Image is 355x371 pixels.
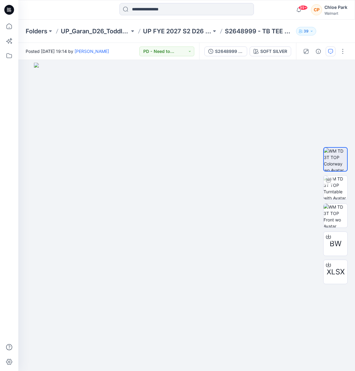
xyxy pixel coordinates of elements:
[330,238,342,249] span: BW
[204,46,247,56] button: S2648999 - TB TEE SET
[327,266,345,277] span: XLSX
[324,11,347,16] div: Walmart
[324,148,347,171] img: WM TD 3T TOP Colorway wo Avatar
[324,176,347,199] img: WM TD 3T TOP Turntable with Avatar
[26,48,109,54] span: Posted [DATE] 19:14 by
[215,48,243,55] div: S2648999 - TB TEE SET
[304,28,309,35] p: 39
[296,27,316,35] button: 39
[143,27,212,35] a: UP FYE 2027 S2 D26 [PERSON_NAME]
[313,46,323,56] button: Details
[250,46,291,56] button: SOFT SILVER
[26,27,47,35] a: Folders
[61,27,130,35] a: UP_Garan_D26_Toddler Boy_Wonder_Nation
[225,27,294,35] p: S2648999 - TB TEE SET
[298,5,308,10] span: 99+
[324,204,347,228] img: WM TD 3T TOP Front wo Avatar
[75,49,109,54] a: [PERSON_NAME]
[324,4,347,11] div: Chloe Park
[260,48,287,55] div: SOFT SILVER
[311,4,322,15] div: CP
